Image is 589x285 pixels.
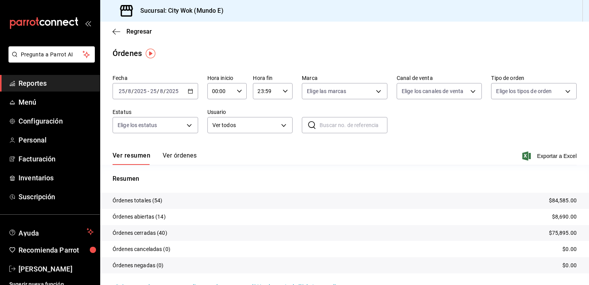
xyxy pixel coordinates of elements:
[562,245,577,253] p: $0.00
[134,6,224,15] h3: Sucursal: City Wok (Mundo E)
[524,151,577,161] button: Exportar a Excel
[157,88,159,94] span: /
[113,197,163,205] p: Órdenes totales (54)
[19,227,84,236] span: Ayuda
[113,261,164,270] p: Órdenes negadas (0)
[491,75,577,81] label: Tipo de orden
[19,264,94,274] span: [PERSON_NAME]
[562,261,577,270] p: $0.00
[207,75,247,81] label: Hora inicio
[19,192,94,202] span: Suscripción
[118,121,157,129] span: Elige los estatus
[113,152,197,165] div: navigation tabs
[19,245,94,255] span: Recomienda Parrot
[302,75,387,81] label: Marca
[19,97,94,107] span: Menú
[113,229,167,237] p: Órdenes cerradas (40)
[307,87,346,95] span: Elige las marcas
[126,28,152,35] span: Regresar
[131,88,134,94] span: /
[113,152,150,165] button: Ver resumen
[5,56,95,64] a: Pregunta a Parrot AI
[113,213,166,221] p: Órdenes abiertas (14)
[113,174,577,183] p: Resumen
[134,88,147,94] input: ----
[150,88,157,94] input: --
[212,121,279,129] span: Ver todos
[207,109,293,115] label: Usuario
[19,154,94,164] span: Facturación
[113,28,152,35] button: Regresar
[19,135,94,145] span: Personal
[113,75,198,81] label: Fecha
[552,213,577,221] p: $8,690.00
[402,87,463,95] span: Elige los canales de venta
[85,20,91,26] button: open_drawer_menu
[21,51,83,59] span: Pregunta a Parrot AI
[8,46,95,63] button: Pregunta a Parrot AI
[118,88,125,94] input: --
[113,109,198,115] label: Estatus
[163,152,197,165] button: Ver órdenes
[549,197,577,205] p: $84,585.00
[146,49,155,58] img: Tooltip marker
[19,173,94,183] span: Inventarios
[125,88,128,94] span: /
[397,75,482,81] label: Canal de venta
[496,87,552,95] span: Elige los tipos de orden
[253,75,293,81] label: Hora fin
[160,88,163,94] input: --
[320,117,387,133] input: Buscar no. de referencia
[19,78,94,88] span: Reportes
[163,88,166,94] span: /
[148,88,149,94] span: -
[19,116,94,126] span: Configuración
[549,229,577,237] p: $75,895.00
[128,88,131,94] input: --
[113,245,170,253] p: Órdenes canceladas (0)
[113,47,142,59] div: Órdenes
[166,88,179,94] input: ----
